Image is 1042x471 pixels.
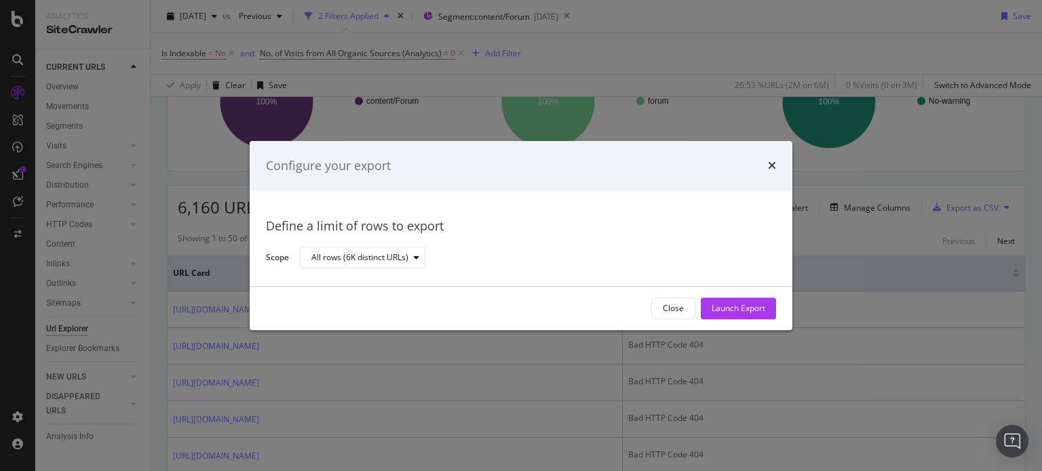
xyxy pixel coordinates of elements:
div: Launch Export [712,303,765,314]
div: modal [250,141,792,330]
div: All rows (6K distinct URLs) [311,254,408,262]
button: Close [651,298,695,319]
div: Define a limit of rows to export [266,218,776,236]
div: Close [663,303,684,314]
label: Scope [266,251,289,266]
div: times [768,157,776,175]
button: All rows (6K distinct URLs) [300,247,425,269]
div: Configure your export [266,157,391,175]
button: Launch Export [701,298,776,319]
div: Open Intercom Messenger [996,425,1028,457]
